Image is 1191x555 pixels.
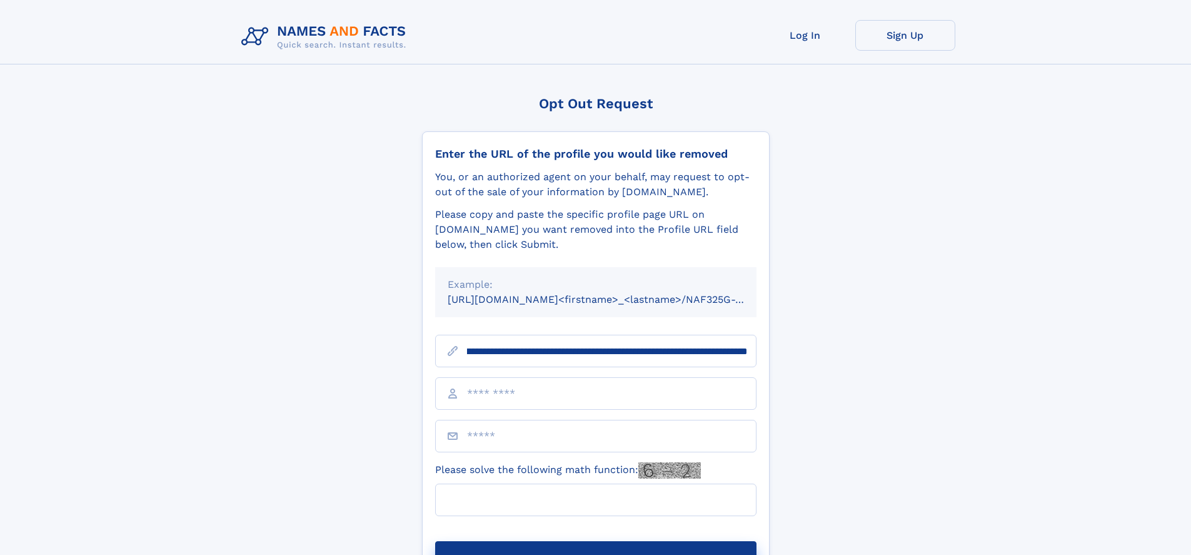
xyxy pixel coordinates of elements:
[435,170,756,200] div: You, or an authorized agent on your behalf, may request to opt-out of the sale of your informatio...
[855,20,955,51] a: Sign Up
[435,462,701,479] label: Please solve the following math function:
[448,293,780,305] small: [URL][DOMAIN_NAME]<firstname>_<lastname>/NAF325G-xxxxxxxx
[435,207,756,252] div: Please copy and paste the specific profile page URL on [DOMAIN_NAME] you want removed into the Pr...
[422,96,770,111] div: Opt Out Request
[755,20,855,51] a: Log In
[236,20,416,54] img: Logo Names and Facts
[448,277,744,292] div: Example:
[435,147,756,161] div: Enter the URL of the profile you would like removed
